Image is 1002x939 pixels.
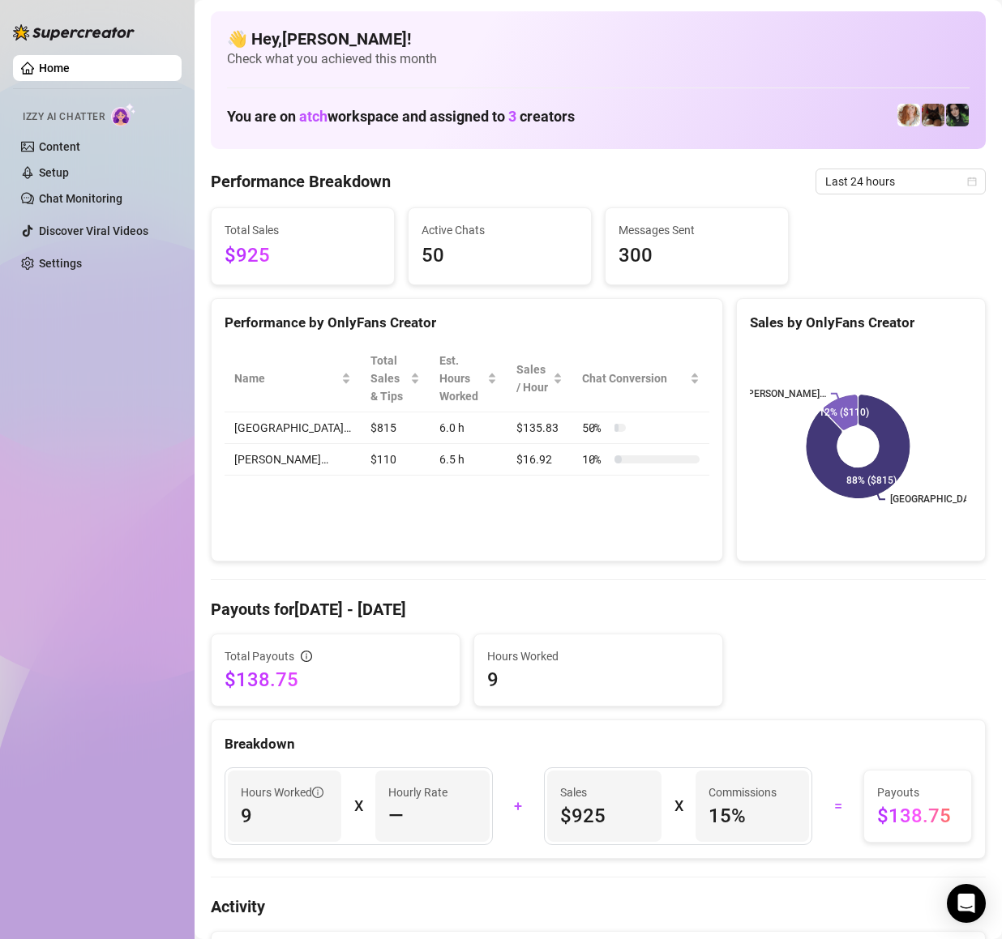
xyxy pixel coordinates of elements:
[422,241,578,271] span: 50
[674,793,683,819] div: X
[422,221,578,239] span: Active Chats
[388,783,447,801] article: Hourly Rate
[946,104,969,126] img: Salem
[503,793,534,819] div: +
[582,419,608,437] span: 50 %
[211,895,986,918] h4: Activity
[361,345,430,412] th: Total Sales & Tips
[430,444,507,476] td: 6.5 h
[241,803,328,829] span: 9
[234,369,338,387] span: Name
[361,412,430,444] td: $815
[709,783,777,801] article: Commissions
[13,24,135,41] img: logo-BBDzfeDw.svg
[39,224,148,237] a: Discover Viral Videos
[430,412,507,444] td: 6.0 h
[487,647,709,665] span: Hours Worked
[225,444,361,476] td: [PERSON_NAME]…
[877,783,958,801] span: Payouts
[299,108,328,125] span: atch
[301,651,312,662] span: info-circle
[745,388,826,399] text: [PERSON_NAME]…
[370,352,407,405] span: Total Sales & Tips
[225,647,294,665] span: Total Payouts
[241,783,323,801] span: Hours Worked
[560,783,648,801] span: Sales
[211,598,986,621] h4: Payouts for [DATE] - [DATE]
[877,803,958,829] span: $138.75
[967,177,977,186] span: calendar
[111,103,136,126] img: AI Chatter
[516,361,550,396] span: Sales / Hour
[225,345,361,412] th: Name
[439,352,485,405] div: Est. Hours Worked
[507,412,572,444] td: $135.83
[822,793,854,819] div: =
[312,787,323,798] span: info-circle
[225,241,381,271] span: $925
[388,803,404,829] span: —
[897,104,920,126] img: Amy Pond
[39,140,80,153] a: Content
[39,257,82,270] a: Settings
[227,108,575,126] h1: You are on workspace and assigned to creators
[582,450,608,468] span: 10 %
[211,170,391,193] h4: Performance Breakdown
[582,369,687,387] span: Chat Conversion
[227,28,970,50] h4: 👋 Hey, [PERSON_NAME] !
[619,221,775,239] span: Messages Sent
[39,166,69,179] a: Setup
[507,444,572,476] td: $16.92
[709,803,796,829] span: 15 %
[487,667,709,693] span: 9
[225,733,972,755] div: Breakdown
[619,241,775,271] span: 300
[225,667,447,693] span: $138.75
[507,345,572,412] th: Sales / Hour
[361,444,430,476] td: $110
[560,803,648,829] span: $925
[225,221,381,239] span: Total Sales
[39,62,70,75] a: Home
[508,108,516,125] span: 3
[947,884,986,923] div: Open Intercom Messenger
[572,345,709,412] th: Chat Conversion
[354,793,362,819] div: X
[227,50,970,68] span: Check what you achieved this month
[23,109,105,125] span: Izzy AI Chatter
[922,104,944,126] img: Lily Rhyia
[825,169,976,194] span: Last 24 hours
[39,192,122,205] a: Chat Monitoring
[750,312,972,334] div: Sales by OnlyFans Creator
[225,312,709,334] div: Performance by OnlyFans Creator
[225,412,361,444] td: [GEOGRAPHIC_DATA]…
[890,493,989,505] text: [GEOGRAPHIC_DATA]…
